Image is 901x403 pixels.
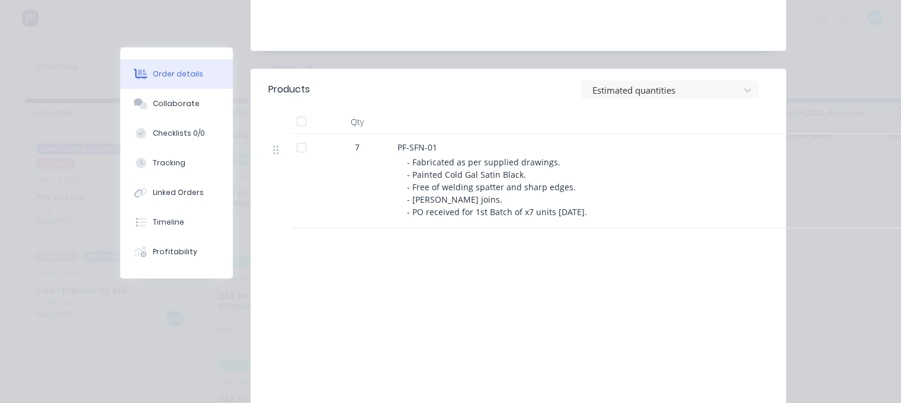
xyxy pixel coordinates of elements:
[153,187,204,198] div: Linked Orders
[120,89,233,119] button: Collaborate
[397,142,437,153] span: PF-SFN-01
[120,148,233,178] button: Tracking
[120,119,233,148] button: Checklists 0/0
[153,217,184,228] div: Timeline
[120,237,233,267] button: Profitability
[355,141,360,153] span: 7
[322,110,393,134] div: Qty
[120,207,233,237] button: Timeline
[153,128,205,139] div: Checklists 0/0
[153,98,200,109] div: Collaborate
[153,69,203,79] div: Order details
[120,59,233,89] button: Order details
[407,156,587,218] span: - Fabricated as per supplied drawings. - Painted Cold Gal Satin Black. - Free of welding spatter ...
[153,247,197,257] div: Profitability
[268,82,310,97] div: Products
[120,178,233,207] button: Linked Orders
[153,158,185,168] div: Tracking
